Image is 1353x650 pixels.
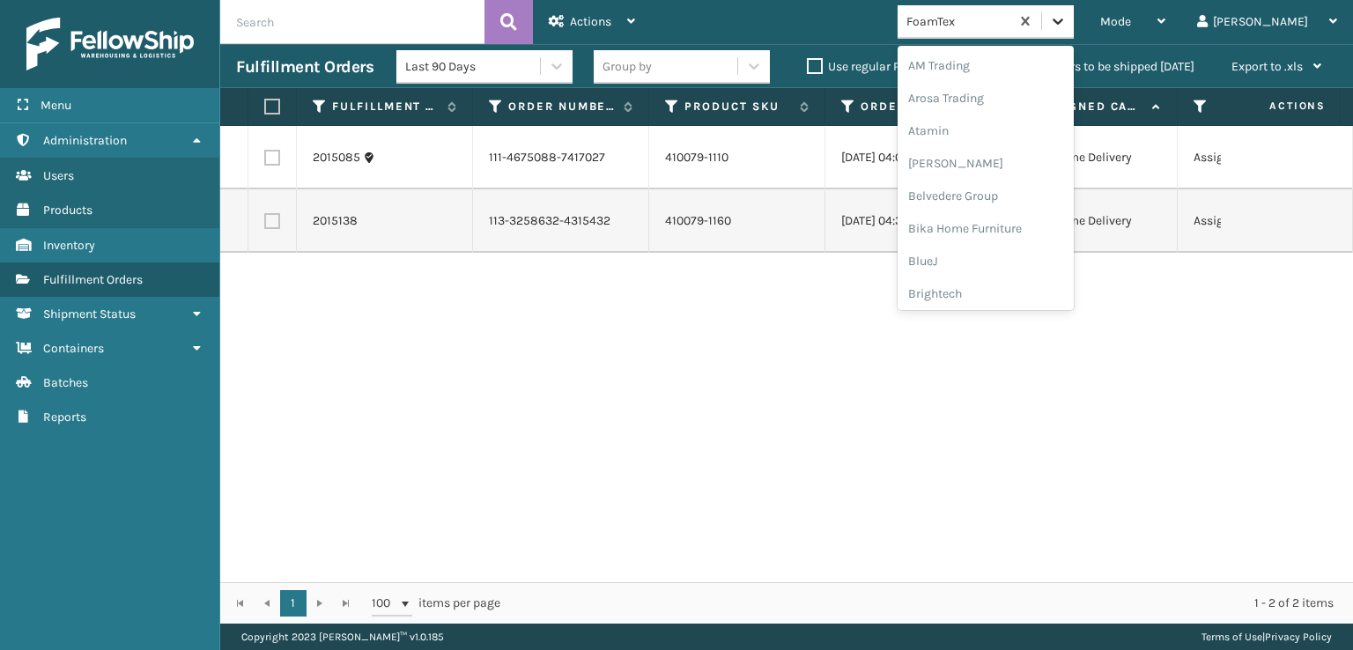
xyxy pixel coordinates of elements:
[43,410,86,425] span: Reports
[43,272,143,287] span: Fulfillment Orders
[313,149,360,166] a: 2015085
[372,590,500,617] span: items per page
[898,114,1074,147] div: Atamin
[43,375,88,390] span: Batches
[825,189,1002,253] td: [DATE] 04:38:52 am
[43,203,92,218] span: Products
[1201,624,1332,650] div: |
[603,57,652,76] div: Group by
[241,624,444,650] p: Copyright 2023 [PERSON_NAME]™ v 1.0.185
[861,99,967,114] label: Order Date
[825,126,1002,189] td: [DATE] 04:00:51 am
[26,18,194,70] img: logo
[665,213,731,228] a: 410079-1160
[1265,631,1332,643] a: Privacy Policy
[43,133,127,148] span: Administration
[1214,92,1336,121] span: Actions
[43,238,95,253] span: Inventory
[1201,631,1262,643] a: Terms of Use
[898,147,1074,180] div: [PERSON_NAME]
[898,82,1074,114] div: Arosa Trading
[1037,99,1143,114] label: Assigned Carrier Service
[1002,189,1178,253] td: FedEx Home Delivery
[898,180,1074,212] div: Belvedere Group
[665,150,728,165] a: 410079-1110
[41,98,71,113] span: Menu
[898,277,1074,310] div: Brightech
[508,99,615,114] label: Order Number
[807,59,987,74] label: Use regular Palletizing mode
[43,168,74,183] span: Users
[570,14,611,29] span: Actions
[898,212,1074,245] div: Bika Home Furniture
[43,307,136,321] span: Shipment Status
[372,595,398,612] span: 100
[405,57,542,76] div: Last 90 Days
[332,99,439,114] label: Fulfillment Order Id
[1231,59,1303,74] span: Export to .xls
[1024,59,1194,74] label: Orders to be shipped [DATE]
[898,245,1074,277] div: BlueJ
[684,99,791,114] label: Product SKU
[280,590,307,617] a: 1
[236,56,373,78] h3: Fulfillment Orders
[898,49,1074,82] div: AM Trading
[43,341,104,356] span: Containers
[1002,126,1178,189] td: FedEx Home Delivery
[473,126,649,189] td: 111-4675088-7417027
[1100,14,1131,29] span: Mode
[906,12,1011,31] div: FoamTex
[525,595,1334,612] div: 1 - 2 of 2 items
[473,189,649,253] td: 113-3258632-4315432
[313,212,358,230] a: 2015138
